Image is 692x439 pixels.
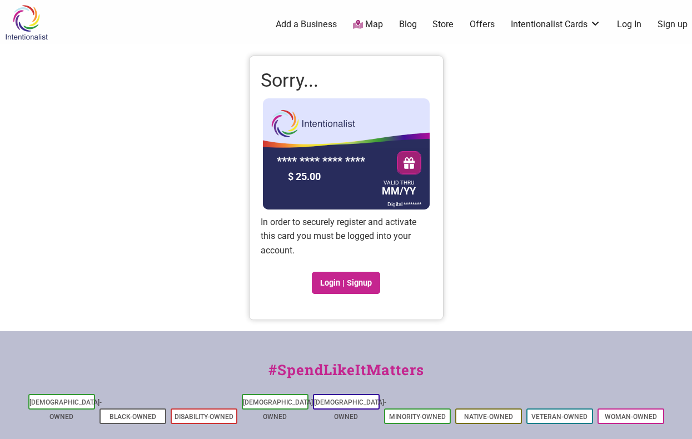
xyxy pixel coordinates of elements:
[511,18,601,31] a: Intentionalist Cards
[470,18,495,31] a: Offers
[605,413,657,421] a: Woman-Owned
[276,18,337,31] a: Add a Business
[389,413,446,421] a: Minority-Owned
[285,168,380,185] div: $ 25.00
[464,413,513,421] a: Native-Owned
[353,18,383,31] a: Map
[379,181,419,199] div: MM/YY
[617,18,641,31] a: Log In
[261,215,432,258] p: In order to securely register and activate this card you must be logged into your account.
[382,182,416,183] div: VALID THRU
[29,398,102,421] a: [DEMOGRAPHIC_DATA]-Owned
[531,413,588,421] a: Veteran-Owned
[314,398,386,421] a: [DEMOGRAPHIC_DATA]-Owned
[312,272,381,294] a: Login | Signup
[175,413,233,421] a: Disability-Owned
[243,398,315,421] a: [DEMOGRAPHIC_DATA]-Owned
[432,18,454,31] a: Store
[399,18,417,31] a: Blog
[261,67,432,94] h1: Sorry...
[109,413,156,421] a: Black-Owned
[658,18,688,31] a: Sign up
